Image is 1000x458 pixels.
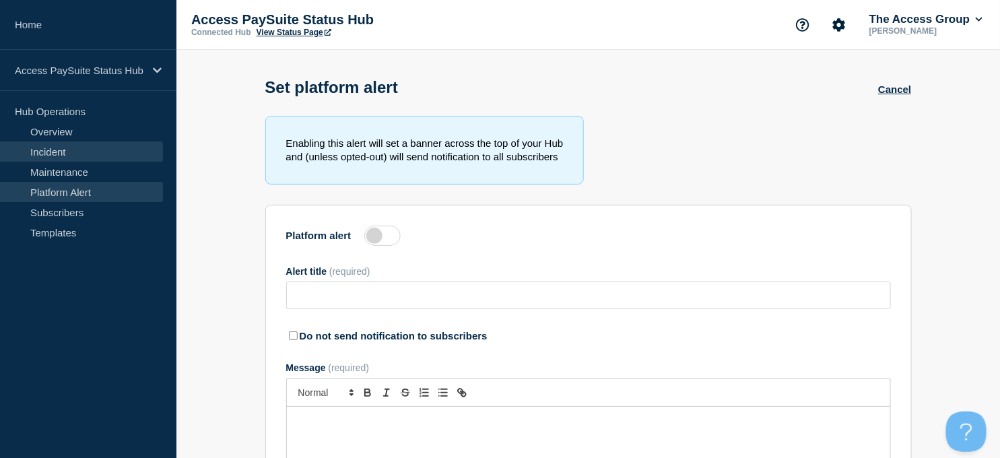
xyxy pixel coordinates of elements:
button: Toggle bulleted list [434,385,453,401]
div: Alert title [286,266,891,277]
p: Access PaySuite Status Hub [191,12,461,28]
div: Message [286,362,891,373]
p: [PERSON_NAME] [867,26,985,36]
button: The Access Group [867,13,985,26]
iframe: Help Scout Beacon - Open [946,412,987,452]
p: Connected Hub [191,28,251,37]
a: Cancel [878,84,911,95]
span: (required) [329,266,370,277]
button: Toggle link [453,385,471,401]
label: Platform alert [286,230,352,241]
div: Enabling this alert will set a banner across the top of your Hub and (unless opted-out) will send... [265,116,585,185]
a: View Status Page [257,28,331,37]
button: Account settings [825,11,853,39]
button: Toggle bold text [358,385,377,401]
button: Toggle italic text [377,385,396,401]
input: Alert title [286,282,891,309]
span: Font size [292,385,358,401]
button: Support [789,11,817,39]
span: (required) [328,362,369,373]
h1: Set platform alert [265,78,398,97]
p: Access PaySuite Status Hub [15,65,144,76]
button: Toggle strikethrough text [396,385,415,401]
button: Toggle ordered list [415,385,434,401]
input: Do not send notification to subscribers [289,331,298,340]
label: Do not send notification to subscribers [300,330,488,341]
